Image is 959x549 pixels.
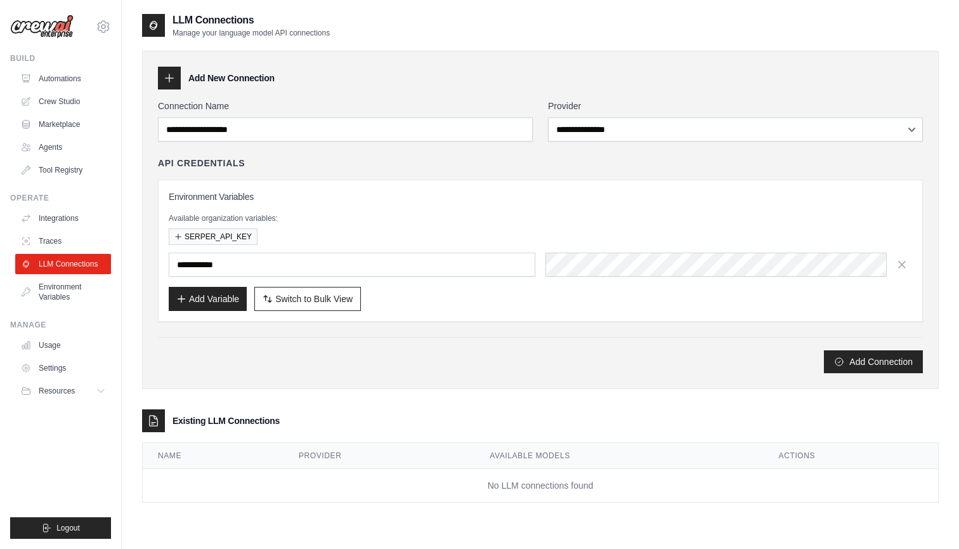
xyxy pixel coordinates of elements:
span: Switch to Bulk View [275,293,353,305]
div: Operate [10,193,111,203]
a: Integrations [15,208,111,228]
th: Provider [284,443,474,469]
td: No LLM connections found [143,469,938,503]
p: Available organization variables: [169,213,912,223]
button: Add Variable [169,287,247,311]
a: Marketplace [15,114,111,135]
h3: Existing LLM Connections [173,414,280,427]
th: Name [143,443,284,469]
a: Crew Studio [15,91,111,112]
h3: Add New Connection [188,72,275,84]
a: Traces [15,231,111,251]
a: Settings [15,358,111,378]
button: SERPER_API_KEY [169,228,258,245]
h2: LLM Connections [173,13,330,28]
button: Add Connection [824,350,923,373]
button: Resources [15,381,111,401]
label: Connection Name [158,100,533,112]
img: Logo [10,15,74,39]
button: Logout [10,517,111,539]
a: LLM Connections [15,254,111,274]
div: Manage [10,320,111,330]
p: Manage your language model API connections [173,28,330,38]
button: Switch to Bulk View [254,287,361,311]
a: Agents [15,137,111,157]
span: Resources [39,386,75,396]
a: Usage [15,335,111,355]
h3: Environment Variables [169,190,912,203]
h4: API Credentials [158,157,245,169]
span: Logout [56,523,80,533]
a: Environment Variables [15,277,111,307]
a: Automations [15,69,111,89]
a: Tool Registry [15,160,111,180]
div: Build [10,53,111,63]
th: Available Models [474,443,763,469]
th: Actions [764,443,938,469]
label: Provider [548,100,923,112]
